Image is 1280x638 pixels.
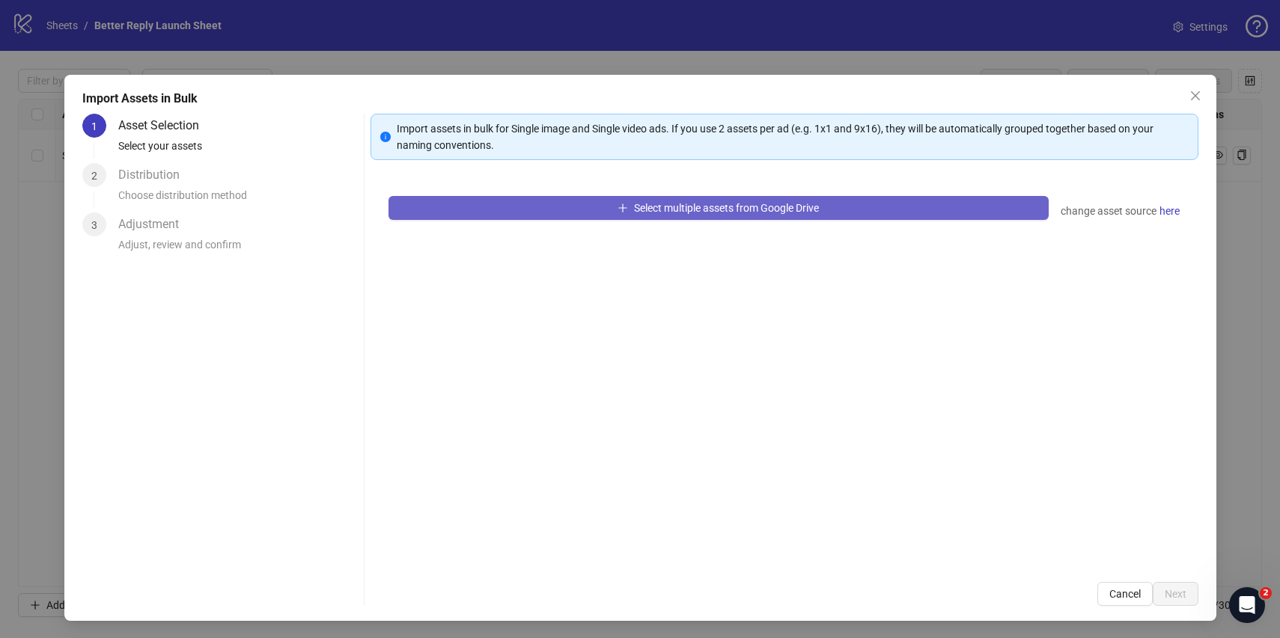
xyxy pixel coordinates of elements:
[1159,202,1180,220] a: here
[1097,582,1153,606] button: Cancel
[1183,84,1207,108] button: Close
[1189,90,1201,102] span: close
[1229,587,1265,623] iframe: Intercom live chat
[397,120,1189,153] div: Import assets in bulk for Single image and Single video ads. If you use 2 assets per ad (e.g. 1x1...
[118,114,211,138] div: Asset Selection
[118,236,359,262] div: Adjust, review and confirm
[82,90,1198,108] div: Import Assets in Bulk
[1061,202,1180,220] div: change asset source
[118,187,359,212] div: Choose distribution method
[118,138,359,163] div: Select your assets
[91,170,97,182] span: 2
[91,219,97,231] span: 3
[380,132,391,142] span: info-circle
[618,203,628,213] span: plus
[118,163,192,187] div: Distribution
[1159,203,1180,219] span: here
[118,212,191,236] div: Adjustment
[388,196,1049,220] button: Select multiple assets from Google Drive
[634,202,819,214] span: Select multiple assets from Google Drive
[1260,587,1272,599] span: 2
[1109,588,1141,600] span: Cancel
[1153,582,1198,606] button: Next
[91,120,97,132] span: 1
